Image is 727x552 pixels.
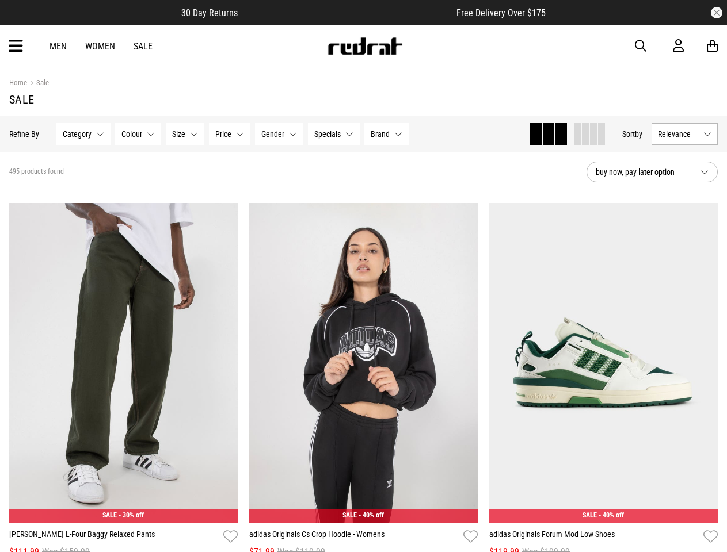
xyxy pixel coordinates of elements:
[587,162,718,182] button: buy now, pay later option
[371,129,390,139] span: Brand
[249,203,478,523] img: Adidas Originals Cs Crop Hoodie - Womens in Black
[209,123,250,145] button: Price
[342,511,357,519] span: SALE
[9,528,219,545] a: [PERSON_NAME] L-Four Baggy Relaxed Pants
[658,129,699,139] span: Relevance
[314,129,341,139] span: Specials
[50,41,67,52] a: Men
[635,129,642,139] span: by
[255,123,303,145] button: Gender
[172,129,185,139] span: Size
[85,41,115,52] a: Women
[115,123,161,145] button: Colour
[359,511,384,519] span: - 40% off
[652,123,718,145] button: Relevance
[596,165,691,179] span: buy now, pay later option
[622,127,642,141] button: Sortby
[489,203,718,523] img: Adidas Originals Forum Mod Low Shoes in White
[364,123,409,145] button: Brand
[27,78,49,89] a: Sale
[583,511,597,519] span: SALE
[308,123,360,145] button: Specials
[327,37,403,55] img: Redrat logo
[215,129,231,139] span: Price
[9,78,27,87] a: Home
[489,528,699,545] a: adidas Originals Forum Mod Low Shoes
[134,41,153,52] a: Sale
[119,511,144,519] span: - 30% off
[9,167,64,177] span: 495 products found
[121,129,142,139] span: Colour
[249,528,459,545] a: adidas Originals Cs Crop Hoodie - Womens
[63,129,92,139] span: Category
[456,7,546,18] span: Free Delivery Over $175
[102,511,117,519] span: SALE
[261,7,433,18] iframe: Customer reviews powered by Trustpilot
[599,511,624,519] span: - 40% off
[166,123,204,145] button: Size
[9,203,238,523] img: Lee L-four Baggy Relaxed Pants in Green
[56,123,111,145] button: Category
[181,7,238,18] span: 30 Day Returns
[261,129,284,139] span: Gender
[9,129,39,139] p: Refine By
[9,93,718,106] h1: Sale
